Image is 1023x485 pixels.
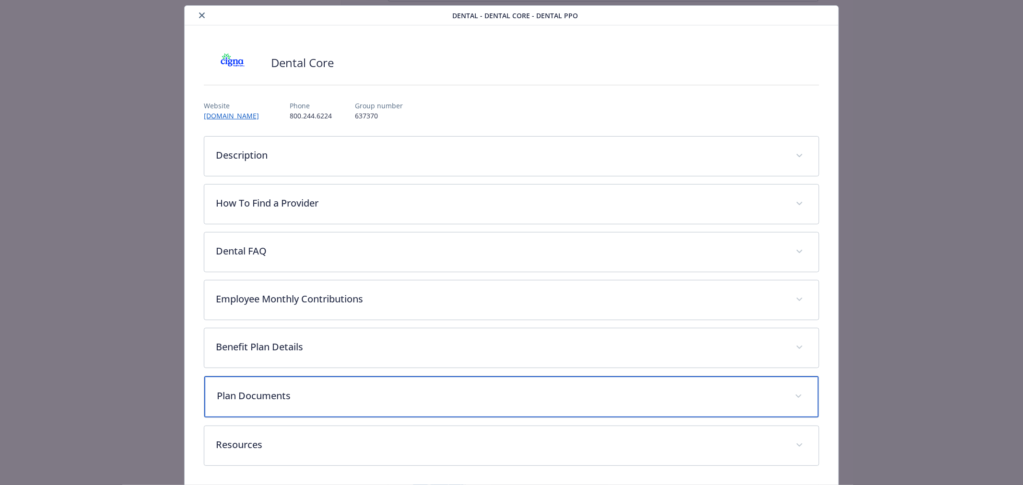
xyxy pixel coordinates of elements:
img: CIGNA [204,48,261,77]
p: How To Find a Provider [216,196,784,210]
p: 800.244.6224 [290,111,332,121]
p: Phone [290,101,332,111]
div: Plan Documents [204,376,819,417]
p: Description [216,148,784,162]
p: Employee Monthly Contributions [216,292,784,306]
p: Dental FAQ [216,244,784,258]
p: Group number [355,101,403,111]
p: Resources [216,438,784,452]
p: Benefit Plan Details [216,340,784,354]
p: Plan Documents [217,389,783,403]
div: Description [204,137,819,176]
p: 637370 [355,111,403,121]
div: Employee Monthly Contributions [204,280,819,320]
div: Benefit Plan Details [204,328,819,368]
h2: Dental Core [271,55,334,71]
div: Dental FAQ [204,232,819,272]
a: [DOMAIN_NAME] [204,111,267,120]
button: close [196,10,208,21]
div: How To Find a Provider [204,185,819,224]
p: Website [204,101,267,111]
div: Resources [204,426,819,465]
span: Dental - Dental Core - Dental PPO [453,11,578,21]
